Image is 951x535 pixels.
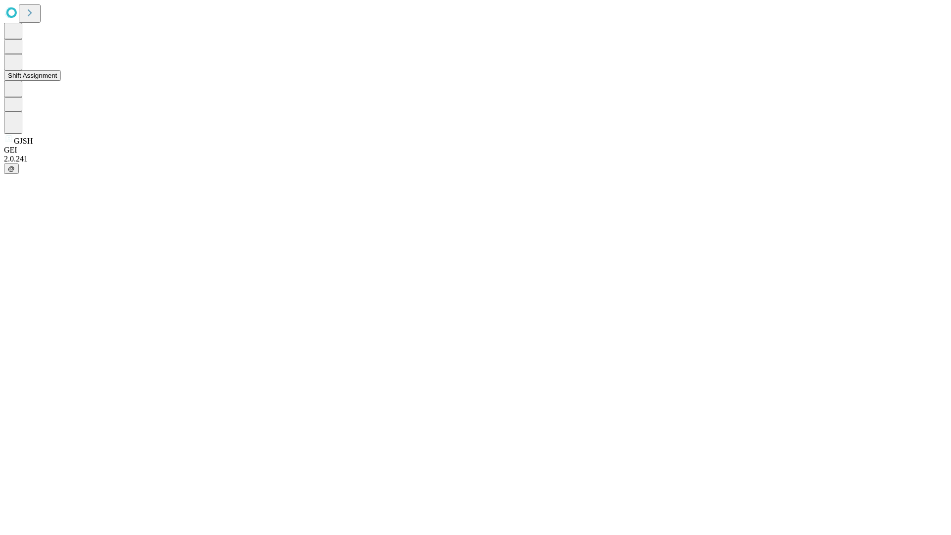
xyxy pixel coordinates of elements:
span: GJSH [14,137,33,145]
div: GEI [4,146,947,155]
button: Shift Assignment [4,70,61,81]
button: @ [4,163,19,174]
span: @ [8,165,15,172]
div: 2.0.241 [4,155,947,163]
